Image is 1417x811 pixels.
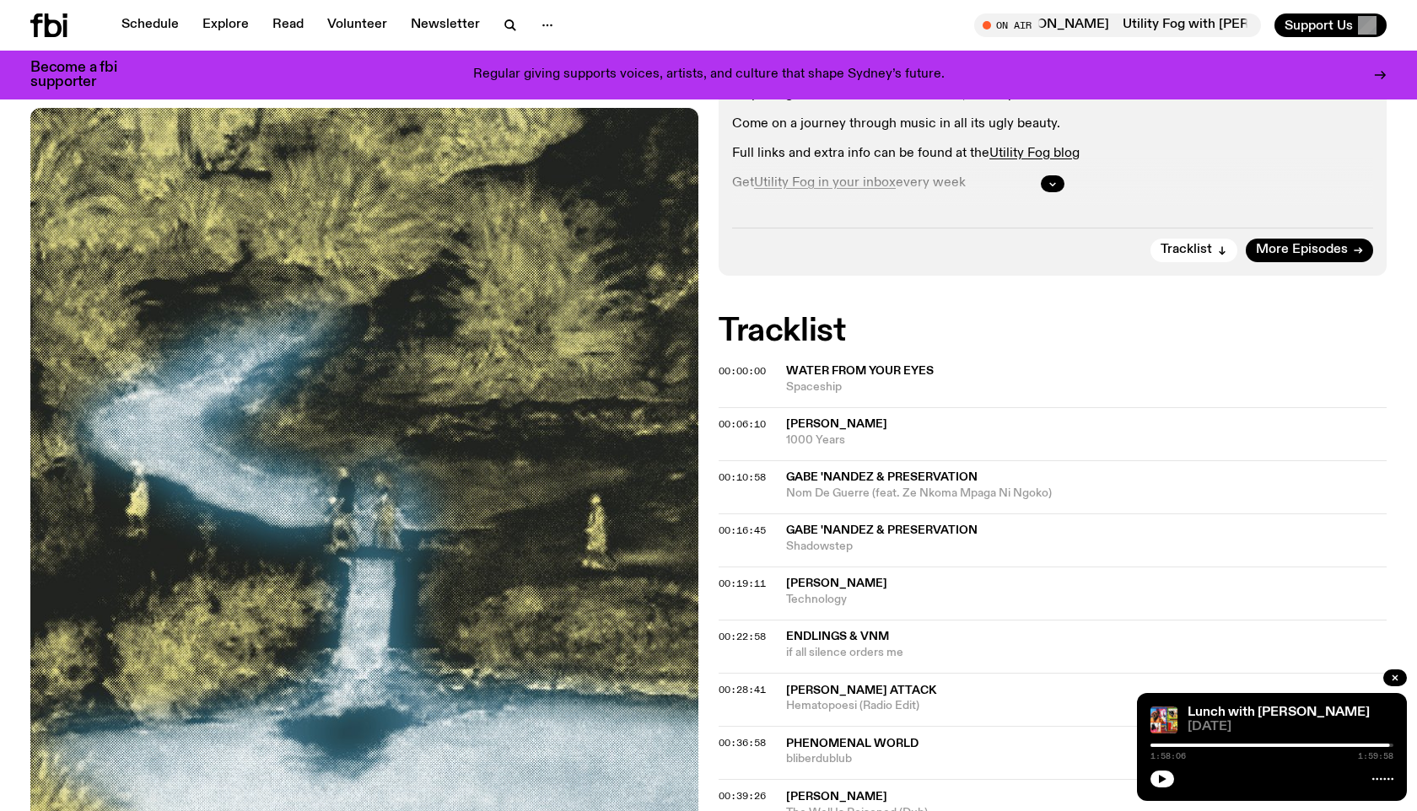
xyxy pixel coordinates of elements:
span: Technology [786,592,1387,608]
span: 00:22:58 [719,630,766,643]
span: Spaceship [786,379,1387,395]
span: [PERSON_NAME] Attack [786,685,936,696]
span: 00:06:10 [719,417,766,431]
span: Tracklist [1161,244,1212,256]
span: Endlings & VNM [786,631,889,642]
span: Nom De Guerre (feat. Ze Nkoma Mpaga Ni Ngoko) [786,486,1387,502]
span: Water From Your Eyes [786,365,934,377]
button: On AirUtility Fog with [PERSON_NAME]Utility Fog with [PERSON_NAME] [974,13,1261,37]
span: Gabe 'Nandez & Preservation [786,471,978,483]
p: Full links and extra info can be found at the [732,146,1373,162]
a: More Episodes [1246,239,1373,262]
a: Volunteer [317,13,397,37]
span: 00:16:45 [719,524,766,537]
span: 00:36:58 [719,736,766,749]
a: Read [262,13,314,37]
span: [PERSON_NAME] [786,577,887,589]
span: 00:00:00 [719,364,766,378]
a: Newsletter [401,13,490,37]
span: 00:19:11 [719,577,766,590]
p: Come on a journey through music in all its ugly beauty. [732,116,1373,132]
span: Phenomenal World [786,738,919,749]
span: [DATE] [1188,721,1393,733]
a: Schedule [111,13,189,37]
button: Support Us [1274,13,1387,37]
p: Regular giving supports voices, artists, and culture that shape Sydney’s future. [473,67,945,83]
span: 00:28:41 [719,683,766,696]
a: Explore [192,13,259,37]
span: 00:39:26 [719,789,766,803]
a: Lunch with [PERSON_NAME] [1188,706,1370,719]
button: Tracklist [1150,239,1237,262]
span: 1:59:58 [1358,752,1393,760]
h3: Become a fbi supporter [30,61,138,89]
h2: Tracklist [719,316,1387,346]
a: Utility Fog blog [989,147,1080,160]
span: Hematopoesi (Radio Edit) [786,698,1387,714]
span: Shadowstep [786,539,1387,555]
span: 1:58:06 [1150,752,1186,760]
span: 1000 Years [786,432,1387,448]
span: 00:10:58 [719,470,766,484]
span: More Episodes [1256,244,1348,256]
span: bliberdublub [786,751,1387,767]
span: if all silence orders me [786,645,1387,661]
span: [PERSON_NAME] [786,418,887,430]
span: [PERSON_NAME] [786,791,887,803]
span: Gabe 'Nandez & Preservation [786,524,978,536]
span: Support Us [1285,18,1353,33]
